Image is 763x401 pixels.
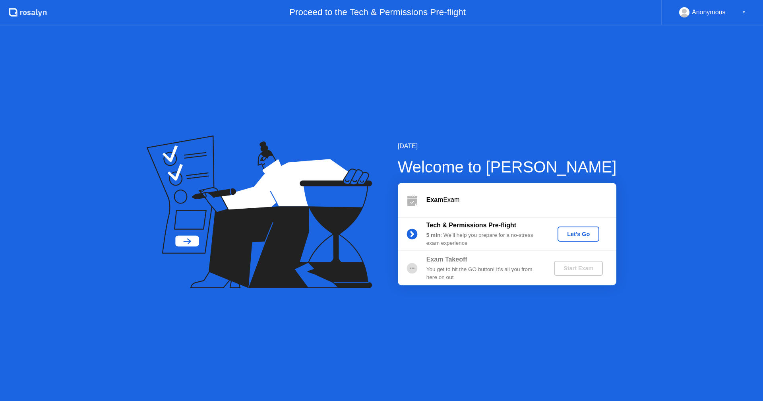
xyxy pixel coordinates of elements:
div: ▼ [742,7,746,17]
div: Let's Go [561,231,596,237]
div: Start Exam [557,265,600,271]
b: 5 min [426,232,441,238]
div: You get to hit the GO button! It’s all you from here on out [426,265,541,282]
b: Exam [426,196,443,203]
b: Exam Takeoff [426,256,467,263]
button: Start Exam [554,261,603,276]
div: [DATE] [398,141,617,151]
div: Anonymous [692,7,726,17]
button: Let's Go [558,227,599,242]
b: Tech & Permissions Pre-flight [426,222,516,229]
div: : We’ll help you prepare for a no-stress exam experience [426,231,541,248]
div: Welcome to [PERSON_NAME] [398,155,617,179]
div: Exam [426,195,616,205]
